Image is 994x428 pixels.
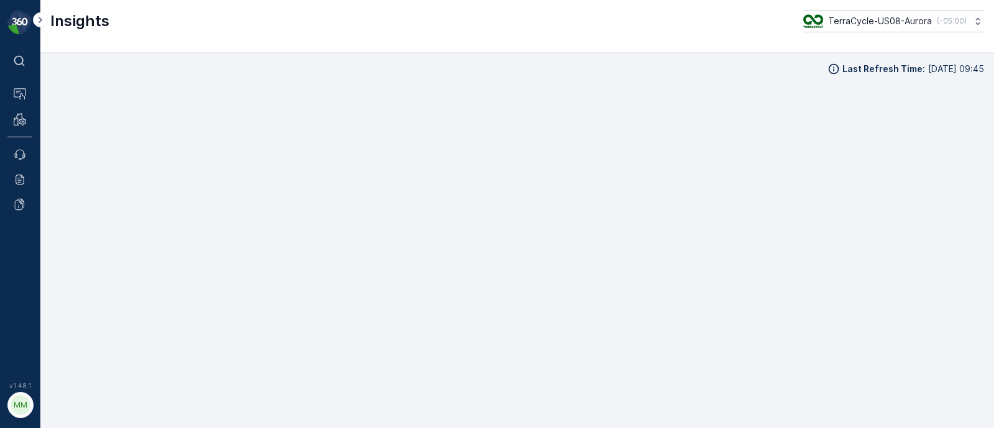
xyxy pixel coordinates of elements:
[7,10,32,35] img: logo
[11,395,30,415] div: MM
[928,63,984,75] p: [DATE] 09:45
[828,15,932,27] p: TerraCycle-US08-Aurora
[7,382,32,389] span: v 1.48.1
[803,14,823,28] img: image_ci7OI47.png
[937,16,967,26] p: ( -05:00 )
[842,63,925,75] p: Last Refresh Time :
[803,10,984,32] button: TerraCycle-US08-Aurora(-05:00)
[7,392,32,418] button: MM
[50,11,109,31] p: Insights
